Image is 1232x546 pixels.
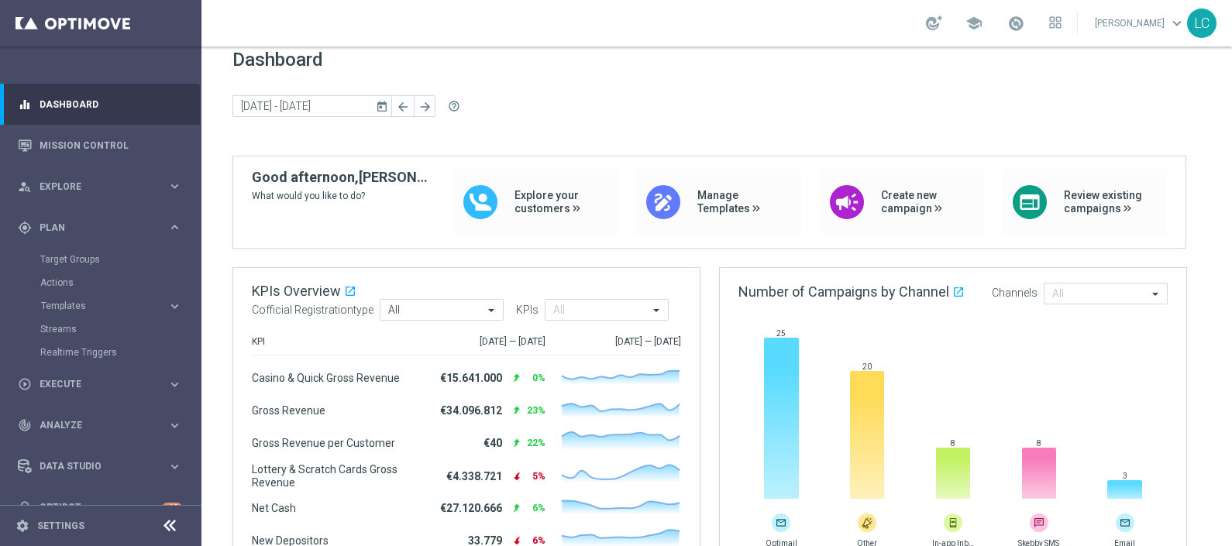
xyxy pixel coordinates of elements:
a: Realtime Triggers [40,346,161,359]
div: Actions [40,271,200,294]
a: Streams [40,323,161,335]
span: school [965,15,983,32]
span: Data Studio [40,462,167,471]
a: Actions [40,276,161,289]
div: Plan [18,221,167,235]
span: keyboard_arrow_down [1168,15,1186,32]
i: keyboard_arrow_right [167,418,182,433]
i: equalizer [18,98,32,112]
div: Optibot [18,487,182,528]
div: Data Studio [18,459,167,473]
div: Templates [41,301,167,311]
div: Analyze [18,418,167,432]
a: Settings [37,521,84,531]
span: Templates [41,301,152,311]
a: Dashboard [40,84,182,125]
i: track_changes [18,418,32,432]
i: person_search [18,180,32,194]
a: Target Groups [40,253,161,266]
i: gps_fixed [18,221,32,235]
a: Optibot [40,487,162,528]
div: Dashboard [18,84,182,125]
a: Mission Control [40,125,182,166]
div: Templates [40,294,200,318]
i: keyboard_arrow_right [167,299,182,314]
span: Plan [40,223,167,232]
div: LC [1187,9,1217,38]
button: Mission Control [17,139,183,152]
button: equalizer Dashboard [17,98,183,111]
span: Analyze [40,421,167,430]
i: keyboard_arrow_right [167,459,182,474]
div: Streams [40,318,200,341]
span: Explore [40,182,167,191]
div: Realtime Triggers [40,341,200,364]
button: gps_fixed Plan keyboard_arrow_right [17,221,183,234]
div: Explore [18,180,167,194]
button: play_circle_outline Execute keyboard_arrow_right [17,378,183,390]
button: lightbulb Optibot +10 [17,501,183,513]
i: keyboard_arrow_right [167,179,182,194]
i: settings [15,519,29,533]
i: lightbulb [18,500,32,514]
div: Mission Control [18,125,182,166]
i: play_circle_outline [18,377,32,391]
span: Execute [40,379,167,389]
div: +10 [162,503,182,513]
i: keyboard_arrow_right [167,377,182,392]
div: Execute [18,377,167,391]
button: person_search Explore keyboard_arrow_right [17,180,183,193]
button: Data Studio keyboard_arrow_right [17,460,183,472]
a: [PERSON_NAME]keyboard_arrow_down [1093,12,1187,35]
button: track_changes Analyze keyboard_arrow_right [17,419,183,431]
button: Templates keyboard_arrow_right [40,300,183,312]
div: Target Groups [40,248,200,271]
i: keyboard_arrow_right [167,220,182,235]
